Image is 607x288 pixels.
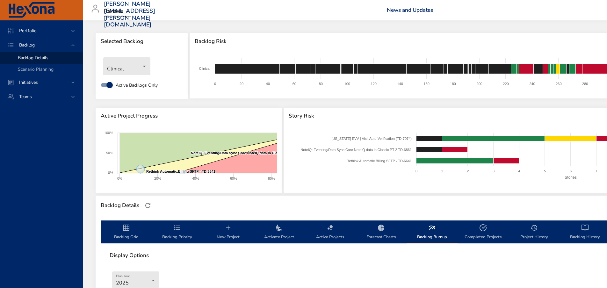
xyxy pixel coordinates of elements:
[529,82,535,86] text: 240
[300,148,412,152] text: NoteIQ: Eventing/Data Sync Core NoteIQ data in Classic PT 2 TD-6861
[556,82,561,86] text: 260
[101,113,277,119] span: Active Project Progress
[423,82,429,86] text: 160
[14,79,43,85] span: Initiatives
[117,176,122,180] text: 0%
[595,169,597,173] text: 7
[503,82,509,86] text: 220
[346,159,411,163] text: Rethink Automatic Billing SFTP - TD-6641
[104,6,131,17] div: Raintree
[582,82,588,86] text: 280
[461,224,505,241] span: Completed Projects
[214,82,216,86] text: 0
[99,200,141,211] div: Backlog Details
[240,82,243,86] text: 20
[8,2,55,18] img: Hexona
[565,175,576,180] text: Stories
[410,224,454,241] span: Backlog Burnup
[319,82,323,86] text: 80
[230,176,237,180] text: 60%
[441,169,443,173] text: 1
[266,82,270,86] text: 40
[106,151,113,155] text: 50%
[18,66,54,72] span: Scenario Planning
[268,176,275,180] text: 80%
[308,224,352,241] span: Active Projects
[467,169,469,173] text: 2
[14,28,42,34] span: Portfolio
[493,169,495,173] text: 3
[544,169,546,173] text: 5
[18,55,48,61] span: Backlog Details
[108,171,113,175] text: 0%
[154,176,161,180] text: 20%
[331,137,412,140] text: [US_STATE] EVV | Visit Auto-Verification (TD-7074)
[416,169,417,173] text: 0
[14,42,40,48] span: Backlog
[450,82,456,86] text: 180
[570,169,572,173] text: 6
[563,224,607,241] span: Backlog History
[476,82,482,86] text: 200
[192,176,199,180] text: 40%
[143,201,153,210] button: Refresh Page
[371,82,376,86] text: 120
[199,67,210,70] text: Clinical
[116,82,158,89] span: Active Backlogs Only
[155,224,199,241] span: Backlog Priority
[146,169,215,173] text: Rethink Automatic Billing SFTP - TD-6641
[14,94,37,100] span: Teams
[257,224,301,241] span: Activate Project
[206,224,250,241] span: New Project
[105,224,148,241] span: Backlog Grid
[359,224,403,241] span: Forecast Charts
[191,151,307,155] text: NoteIQ: Eventing/Data Sync Core NoteIQ data in Classic PT 2 TD-6861
[104,131,113,135] text: 100%
[344,82,350,86] text: 100
[387,6,433,14] a: News and Updates
[397,82,403,86] text: 140
[101,38,183,45] span: Selected Backlog
[512,224,556,241] span: Project History
[293,82,296,86] text: 60
[103,57,150,75] div: Clinical
[104,1,155,28] h3: [PERSON_NAME][EMAIL_ADDRESS][PERSON_NAME][DOMAIN_NAME]
[518,169,520,173] text: 4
